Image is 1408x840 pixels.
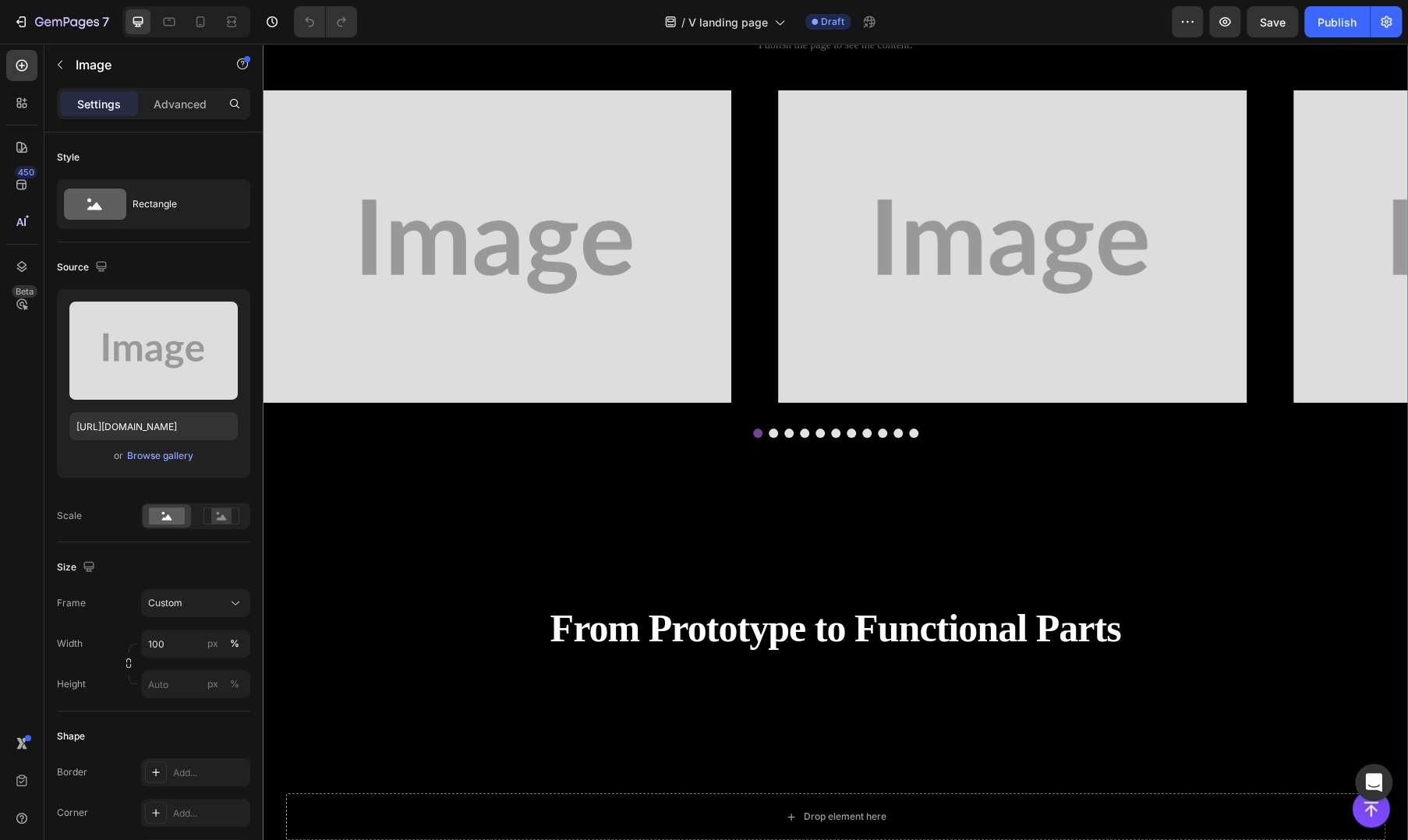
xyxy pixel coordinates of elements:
strong: From Prototype to Functional Parts [287,563,858,606]
div: Beta [12,285,37,298]
button: Dot [506,385,515,394]
p: Settings [77,96,121,112]
button: Dot [522,385,531,394]
div: Style [57,150,80,164]
img: 1500x1000 [515,47,984,359]
button: Dot [584,385,593,394]
div: Add... [173,806,246,821]
button: Dot [568,385,578,394]
div: Shape [57,729,85,743]
div: Browse gallery [127,449,193,463]
img: preview-image [69,302,238,400]
p: 7 [102,12,109,31]
input: px% [141,670,250,698]
button: Save [1247,6,1298,37]
div: Border [57,765,87,779]
p: Advanced [154,96,207,112]
div: px [207,677,218,691]
button: px [225,675,244,694]
button: Dot [553,385,562,394]
div: Rectangle [133,186,228,222]
div: Add... [173,766,246,780]
button: px [225,634,244,653]
button: Dot [490,385,500,394]
div: Size [57,557,98,578]
input: px% [141,630,250,658]
span: Save [1260,16,1286,29]
button: Custom [141,589,250,617]
button: 7 [6,6,116,37]
span: / [681,14,685,30]
input: https://example.com/image.jpg [69,412,238,440]
button: Dot [600,385,609,394]
span: or [114,446,123,465]
div: Publish [1318,14,1357,30]
div: % [230,637,239,651]
button: Browse gallery [126,448,194,464]
button: Dot [631,385,640,394]
div: % [230,677,239,691]
div: Open Intercom Messenger [1355,764,1392,801]
span: V landing page [688,14,768,30]
button: % [203,634,222,653]
div: px [207,637,218,651]
button: Publish [1304,6,1370,37]
iframe: Design area [263,44,1408,840]
div: 450 [15,166,37,178]
div: Source [57,257,111,278]
span: Draft [821,15,844,29]
button: Dot [646,385,656,394]
p: Image [76,55,208,74]
span: Custom [148,596,182,610]
button: Dot [615,385,624,394]
div: Corner [57,806,88,820]
label: Width [57,637,83,651]
label: Frame [57,596,86,610]
button: % [203,675,222,694]
div: Undo/Redo [294,6,357,37]
label: Height [57,677,86,691]
div: Scale [57,509,82,523]
button: Dot [537,385,547,394]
